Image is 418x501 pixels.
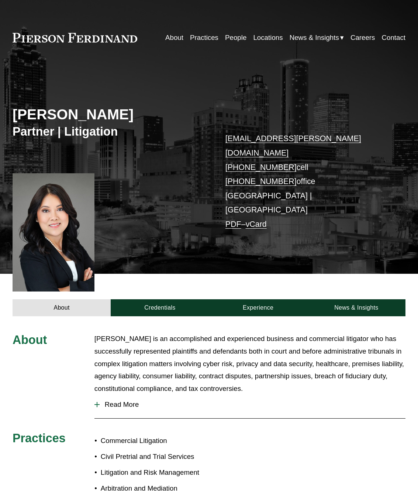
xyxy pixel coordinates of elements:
[165,31,183,44] a: About
[13,299,111,316] a: About
[13,106,209,123] h2: [PERSON_NAME]
[290,31,344,44] a: folder dropdown
[350,31,375,44] a: Careers
[225,132,389,231] p: cell office [GEOGRAPHIC_DATA] | [GEOGRAPHIC_DATA] –
[209,299,307,316] a: Experience
[382,31,405,44] a: Contact
[13,333,47,347] span: About
[13,432,66,445] span: Practices
[190,31,218,44] a: Practices
[307,299,405,316] a: News & Insights
[225,220,241,229] a: PDF
[94,395,405,414] button: Read More
[246,220,267,229] a: vCard
[101,434,209,447] p: Commercial Litigation
[225,134,361,157] a: [EMAIL_ADDRESS][PERSON_NAME][DOMAIN_NAME]
[225,163,297,172] a: [PHONE_NUMBER]
[101,466,209,479] p: Litigation and Risk Management
[225,177,297,186] a: [PHONE_NUMBER]
[100,401,405,409] span: Read More
[290,31,339,44] span: News & Insights
[101,450,209,463] p: Civil Pretrial and Trial Services
[253,31,283,44] a: Locations
[111,299,209,316] a: Credentials
[225,31,246,44] a: People
[101,482,209,495] p: Arbitration and Mediation
[94,333,405,395] p: [PERSON_NAME] is an accomplished and experienced business and commercial litigator who has succes...
[13,124,209,139] h3: Partner | Litigation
